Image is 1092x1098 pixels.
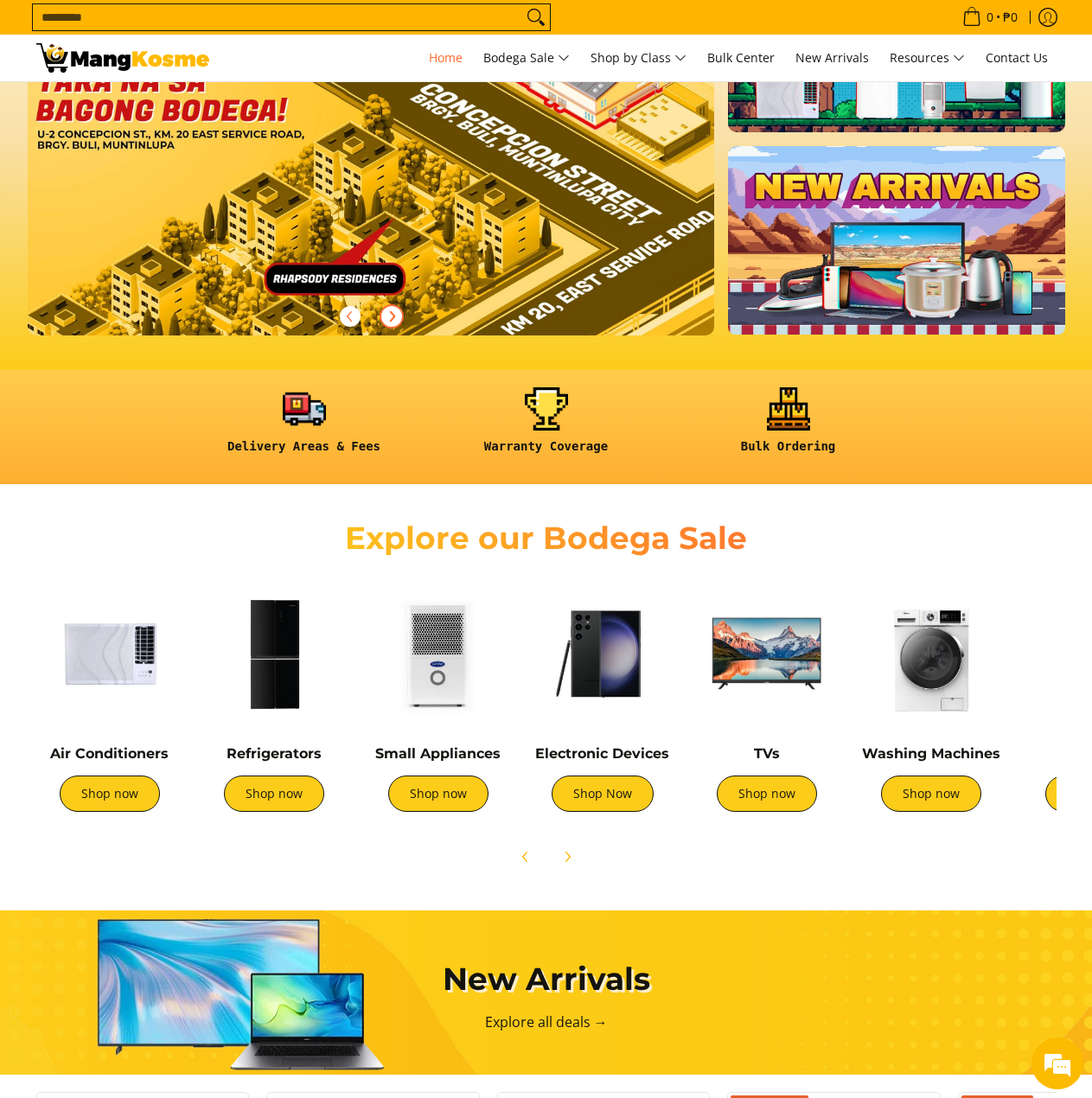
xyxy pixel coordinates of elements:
span: Home [429,49,463,66]
span: Shop by Class [591,48,686,69]
a: Home [420,35,471,81]
h2: Explore our Bodega Sale [296,519,797,558]
span: Resources [890,48,965,69]
button: Next [373,297,411,335]
span: ₱0 [1000,11,1020,23]
img: Air Conditioners [36,580,183,727]
span: Bulk Center [707,49,775,66]
a: Washing Machines [862,745,1000,762]
button: Search [522,4,550,30]
button: Next [548,838,586,876]
a: Shop by Class [582,35,695,81]
a: Air Conditioners [50,745,169,762]
a: Contact Us [977,35,1057,81]
img: Small Appliances [365,580,512,727]
div: Minimize live chat window [284,9,325,50]
a: <h6><strong>Delivery Areas & Fees</strong></h6> [192,387,417,468]
a: <h6><strong>Bulk Ordering</strong></h6> [676,387,901,468]
span: We're online! [100,218,239,393]
a: TVs [754,745,780,762]
a: Shop now [717,776,817,812]
a: <h6><strong>Warranty Coverage</strong></h6> [434,387,659,468]
img: Refrigerators [201,580,348,727]
button: Previous [507,838,545,876]
a: Bulk Center [699,35,783,81]
a: Explore all deals → [485,1012,608,1031]
span: New Arrivals [795,49,869,66]
a: New Arrivals [787,35,878,81]
a: Bodega Sale [475,35,578,81]
button: Previous [331,297,369,335]
span: 0 [984,11,996,23]
a: Shop now [388,776,489,812]
a: Electronic Devices [535,745,669,762]
span: • [957,8,1023,27]
nav: Main Menu [227,35,1057,81]
a: Shop Now [552,776,654,812]
a: Small Appliances [375,745,501,762]
textarea: Type your message and hit 'Enter' [9,472,329,533]
div: Chat with us now [90,97,291,119]
img: TVs [693,580,840,727]
a: Resources [881,35,974,81]
a: Shop now [60,776,160,812]
a: Shop now [224,776,324,812]
a: Shop now [881,776,981,812]
img: Mang Kosme: Your Home Appliances Warehouse Sale Partner! [36,43,209,73]
span: Bodega Sale [483,48,570,69]
img: Electronic Devices [529,580,676,727]
a: Refrigerators [227,745,322,762]
img: Washing Machines [858,580,1005,727]
span: Contact Us [986,49,1048,66]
